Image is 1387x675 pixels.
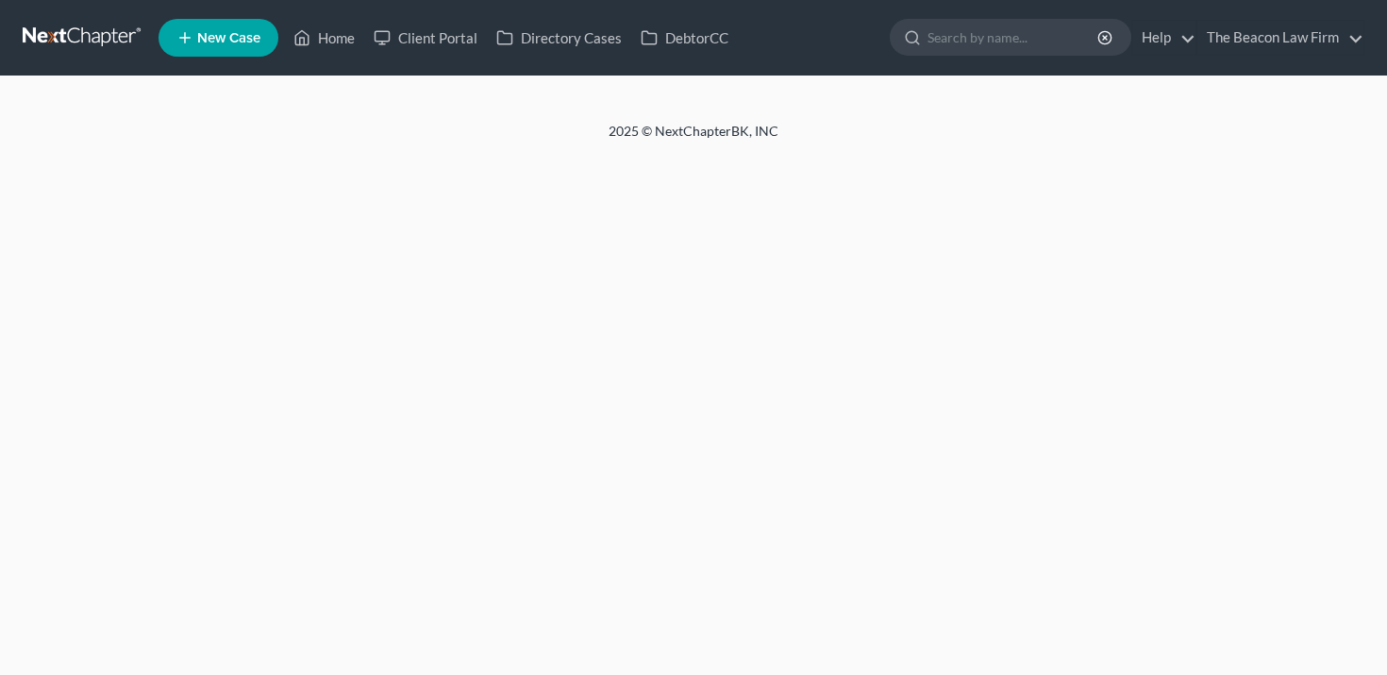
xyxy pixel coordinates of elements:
a: Directory Cases [487,21,631,55]
span: New Case [197,31,260,45]
input: Search by name... [927,20,1100,55]
a: The Beacon Law Firm [1197,21,1363,55]
a: Client Portal [364,21,487,55]
div: 2025 © NextChapterBK, INC [156,122,1231,156]
a: DebtorCC [631,21,738,55]
a: Help [1132,21,1195,55]
a: Home [284,21,364,55]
